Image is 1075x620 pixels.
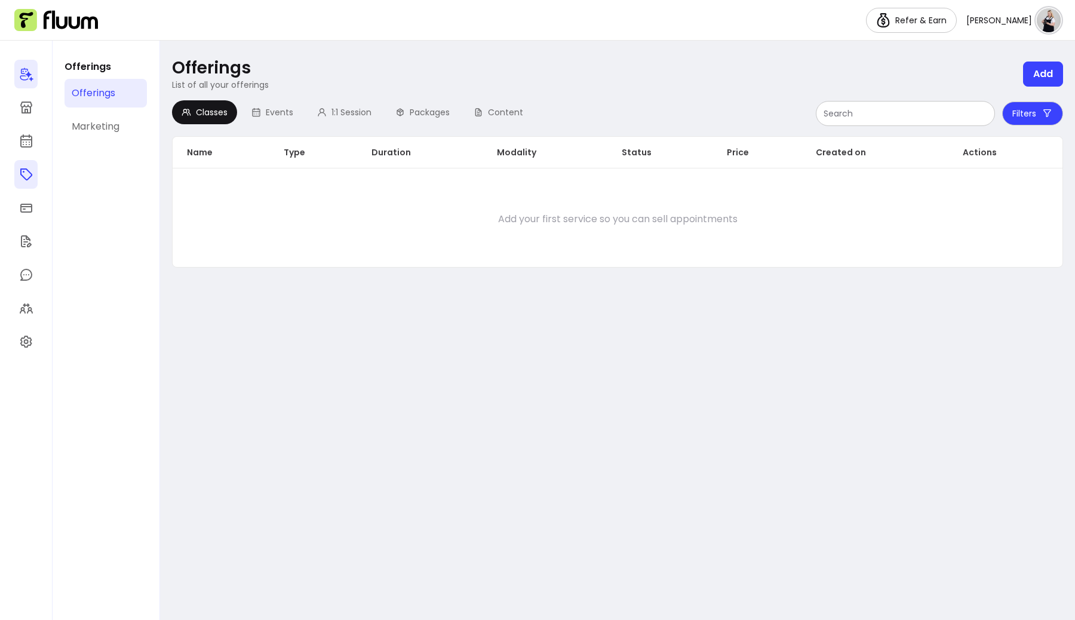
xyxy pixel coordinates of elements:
[64,60,147,74] p: Offerings
[173,137,269,168] th: Name
[948,137,1062,168] th: Actions
[1037,8,1061,32] img: avatar
[72,86,115,100] div: Offerings
[14,327,38,356] a: Settings
[1002,102,1063,125] button: Filters
[14,160,38,189] a: Offerings
[196,106,228,118] span: Classes
[488,106,523,118] span: Content
[712,137,802,168] th: Price
[14,60,38,88] a: Home
[72,119,119,134] div: Marketing
[172,79,269,91] p: List of all your offerings
[866,8,957,33] a: Refer & Earn
[173,171,1062,267] td: Add your first service so you can sell appointments
[331,106,371,118] span: 1:1 Session
[64,79,147,108] a: Offerings
[172,57,251,79] p: Offerings
[410,106,450,118] span: Packages
[14,227,38,256] a: Forms
[966,14,1032,26] span: [PERSON_NAME]
[14,127,38,155] a: Calendar
[801,137,948,168] th: Created on
[14,194,38,222] a: Sales
[14,260,38,289] a: My Messages
[266,106,293,118] span: Events
[14,9,98,32] img: Fluum Logo
[966,8,1061,32] button: avatar[PERSON_NAME]
[357,137,482,168] th: Duration
[824,108,987,119] input: Search
[269,137,358,168] th: Type
[1023,62,1063,87] button: Add
[64,112,147,141] a: Marketing
[607,137,712,168] th: Status
[14,93,38,122] a: Storefront
[483,137,607,168] th: Modality
[14,294,38,323] a: Clients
